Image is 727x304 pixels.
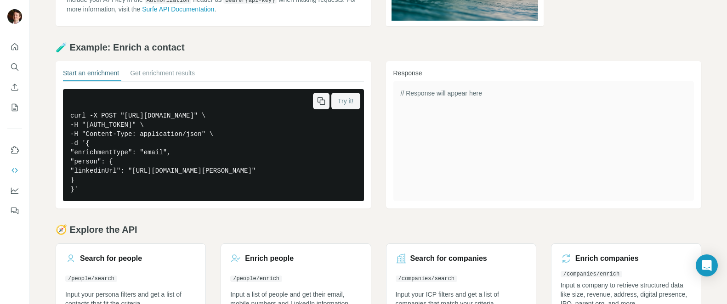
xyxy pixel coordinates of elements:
h2: 🧪 Example: Enrich a contact [56,41,701,54]
h3: Enrich companies [575,253,639,264]
a: Surfe API Documentation [142,6,214,13]
pre: curl -X POST "[URL][DOMAIN_NAME]" \ -H "[AUTH_TOKEN]" \ -H "Content-Type: application/json" \ -d ... [63,89,364,201]
span: Try it! [338,96,353,106]
code: /companies/search [396,276,457,282]
code: /people/search [65,276,117,282]
h3: Search for people [80,253,142,264]
img: Avatar [7,9,22,24]
h3: Enrich people [245,253,294,264]
button: Use Surfe on LinkedIn [7,142,22,158]
h3: Response [393,68,694,78]
button: Get enrichment results [130,68,195,81]
code: /companies/enrich [561,271,622,277]
h3: Search for companies [410,253,487,264]
button: Quick start [7,39,22,55]
button: Try it! [331,93,360,109]
button: Start an enrichment [63,68,119,81]
button: My lists [7,99,22,116]
h2: 🧭 Explore the API [56,223,701,236]
div: Open Intercom Messenger [696,254,718,276]
button: Enrich CSV [7,79,22,96]
button: Dashboard [7,182,22,199]
button: Use Surfe API [7,162,22,179]
button: Feedback [7,203,22,219]
span: // Response will appear here [401,90,482,97]
button: Search [7,59,22,75]
code: /people/enrich [230,276,282,282]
